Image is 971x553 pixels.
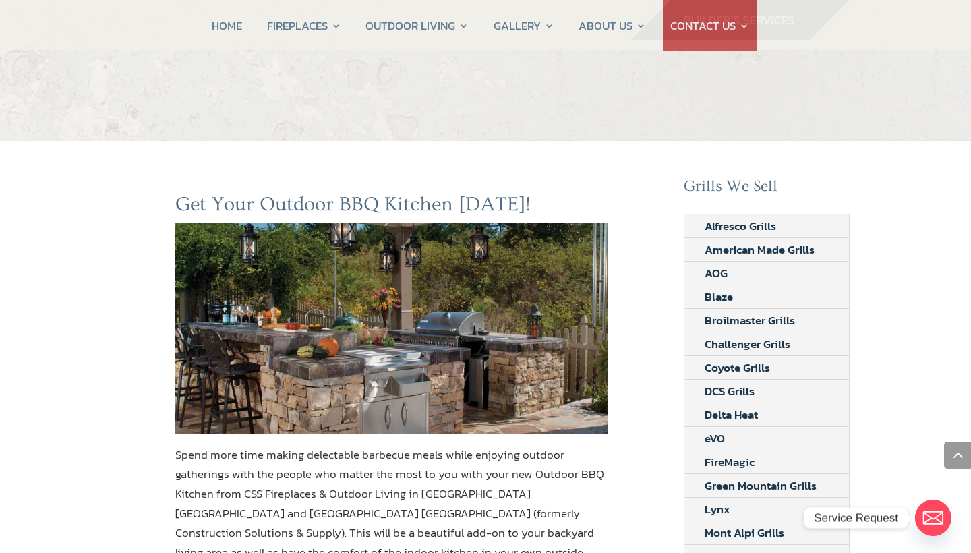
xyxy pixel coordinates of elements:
[684,177,850,203] h2: Grills We Sell
[684,380,775,403] a: DCS Grills
[585,93,743,120] a: Our Services
[684,427,745,450] a: eVO
[684,356,790,379] a: Coyote Grills
[585,201,743,228] a: FAQ
[585,66,743,93] a: Our Team
[585,147,743,174] a: Our Showrooms
[915,500,951,536] a: Email
[684,403,778,426] a: Delta Heat
[684,332,811,355] a: Challenger Grills
[684,285,753,308] a: Blaze
[175,192,608,223] h2: Get Your Outdoor BBQ Kitchen [DATE]!
[175,223,608,434] img: Outdoor Summer Kitchen
[585,174,743,201] a: Our Awards
[684,474,837,497] a: Green Mountain Grills
[684,309,815,332] a: Broilmaster Grills
[585,120,743,147] a: Our Blog
[684,521,804,544] a: Mont Alpi Grills
[684,498,751,521] a: Lynx
[684,450,775,473] a: FireMagic
[684,238,835,261] a: American Made Grills
[684,262,748,285] a: AOG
